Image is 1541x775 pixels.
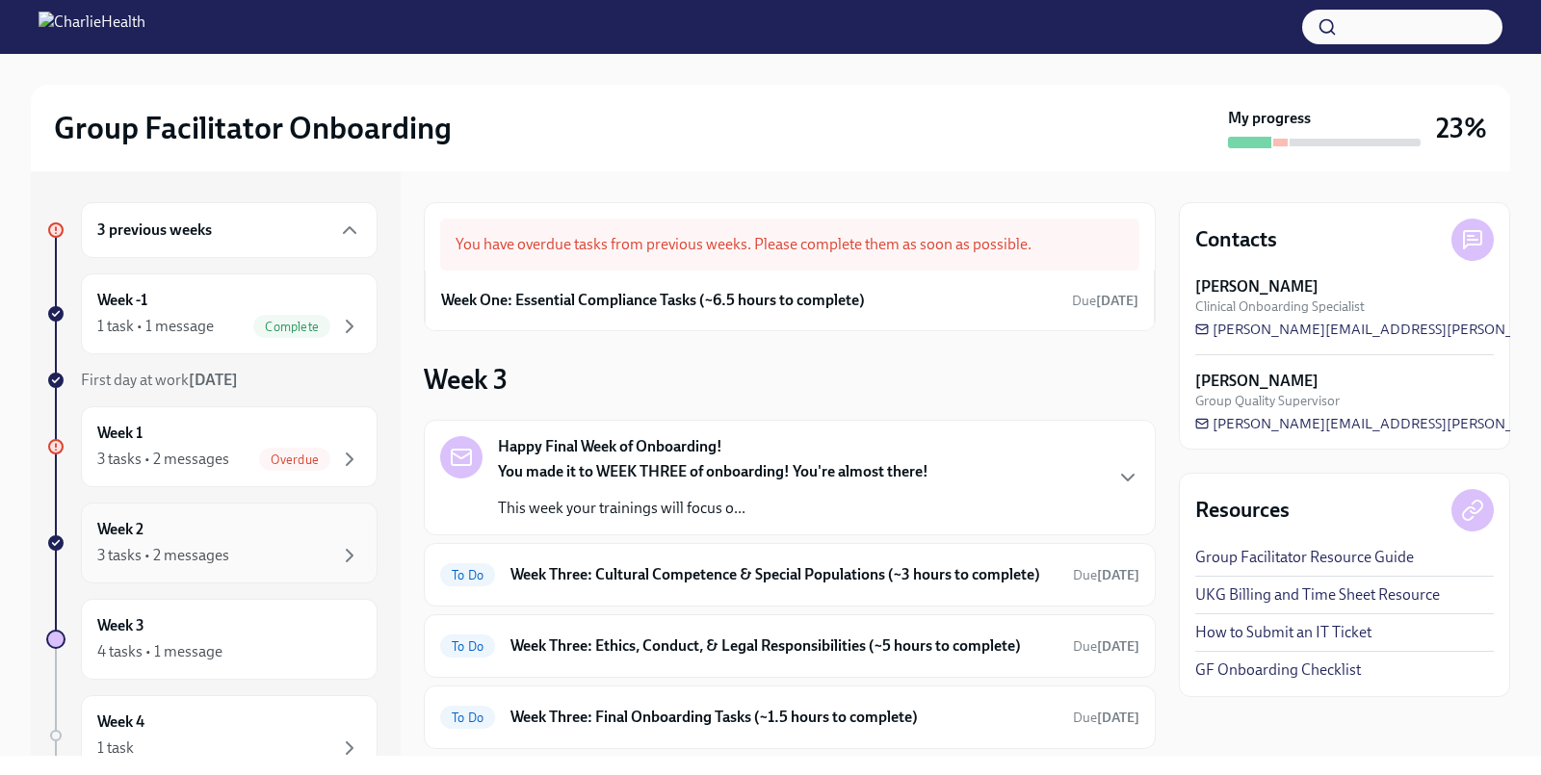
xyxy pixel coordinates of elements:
div: 3 tasks • 2 messages [97,449,229,470]
a: UKG Billing and Time Sheet Resource [1195,584,1440,606]
span: September 8th, 2025 10:00 [1073,566,1139,584]
h6: Week -1 [97,290,147,311]
strong: [DATE] [189,371,238,389]
strong: You made it to WEEK THREE of onboarding! You're almost there! [498,462,928,480]
h3: 23% [1436,111,1487,145]
strong: [DATE] [1096,293,1138,309]
p: This week your trainings will focus o... [498,498,928,519]
a: To DoWeek Three: Final Onboarding Tasks (~1.5 hours to complete)Due[DATE] [440,702,1139,733]
h4: Contacts [1195,225,1277,254]
strong: My progress [1228,108,1311,129]
strong: [PERSON_NAME] [1195,276,1319,297]
h6: Week 1 [97,423,143,444]
strong: [DATE] [1097,710,1139,726]
strong: Happy Final Week of Onboarding! [498,436,722,457]
a: How to Submit an IT Ticket [1195,622,1371,643]
div: 3 previous weeks [81,202,378,258]
h6: Week Three: Final Onboarding Tasks (~1.5 hours to complete) [510,707,1058,728]
h6: Week One: Essential Compliance Tasks (~6.5 hours to complete) [441,290,865,311]
a: Week One: Essential Compliance Tasks (~6.5 hours to complete)Due[DATE] [441,286,1138,315]
a: Week 34 tasks • 1 message [46,599,378,680]
strong: [DATE] [1097,567,1139,583]
strong: [PERSON_NAME] [1195,371,1319,392]
div: 3 tasks • 2 messages [97,545,229,566]
span: Due [1072,293,1138,309]
span: September 8th, 2025 10:00 [1073,637,1139,656]
strong: [DATE] [1097,638,1139,655]
span: Due [1073,638,1139,655]
span: September 6th, 2025 10:00 [1073,709,1139,727]
h3: Week 3 [424,362,508,397]
a: Group Facilitator Resource Guide [1195,547,1414,568]
h6: Week 4 [97,711,144,733]
span: To Do [440,710,495,725]
h6: Week Three: Cultural Competence & Special Populations (~3 hours to complete) [510,564,1058,585]
span: Overdue [259,452,330,467]
h6: Week Three: Ethics, Conduct, & Legal Responsibilities (~5 hours to complete) [510,635,1058,657]
h6: Week 3 [97,615,144,636]
span: August 25th, 2025 10:00 [1072,292,1138,310]
h2: Group Facilitator Onboarding [54,109,452,147]
div: You have overdue tasks from previous weeks. Please complete them as soon as possible. [440,219,1139,271]
a: To DoWeek Three: Cultural Competence & Special Populations (~3 hours to complete)Due[DATE] [440,559,1139,590]
div: 1 task • 1 message [97,316,214,337]
a: To DoWeek Three: Ethics, Conduct, & Legal Responsibilities (~5 hours to complete)Due[DATE] [440,631,1139,661]
a: Week -11 task • 1 messageComplete [46,273,378,354]
a: Week 13 tasks • 2 messagesOverdue [46,406,378,487]
span: To Do [440,639,495,654]
a: GF Onboarding Checklist [1195,659,1361,681]
div: 1 task [97,737,134,759]
img: CharlieHealth [39,12,145,42]
h4: Resources [1195,496,1290,525]
h6: 3 previous weeks [97,220,212,241]
span: Group Quality Supervisor [1195,392,1340,410]
h6: Week 2 [97,519,144,540]
a: Week 23 tasks • 2 messages [46,503,378,583]
span: First day at work [81,371,238,389]
a: First day at work[DATE] [46,370,378,391]
span: Clinical Onboarding Specialist [1195,297,1365,316]
div: 4 tasks • 1 message [97,641,222,662]
span: Due [1073,567,1139,583]
span: Complete [253,320,330,334]
span: To Do [440,568,495,582]
span: Due [1073,710,1139,726]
